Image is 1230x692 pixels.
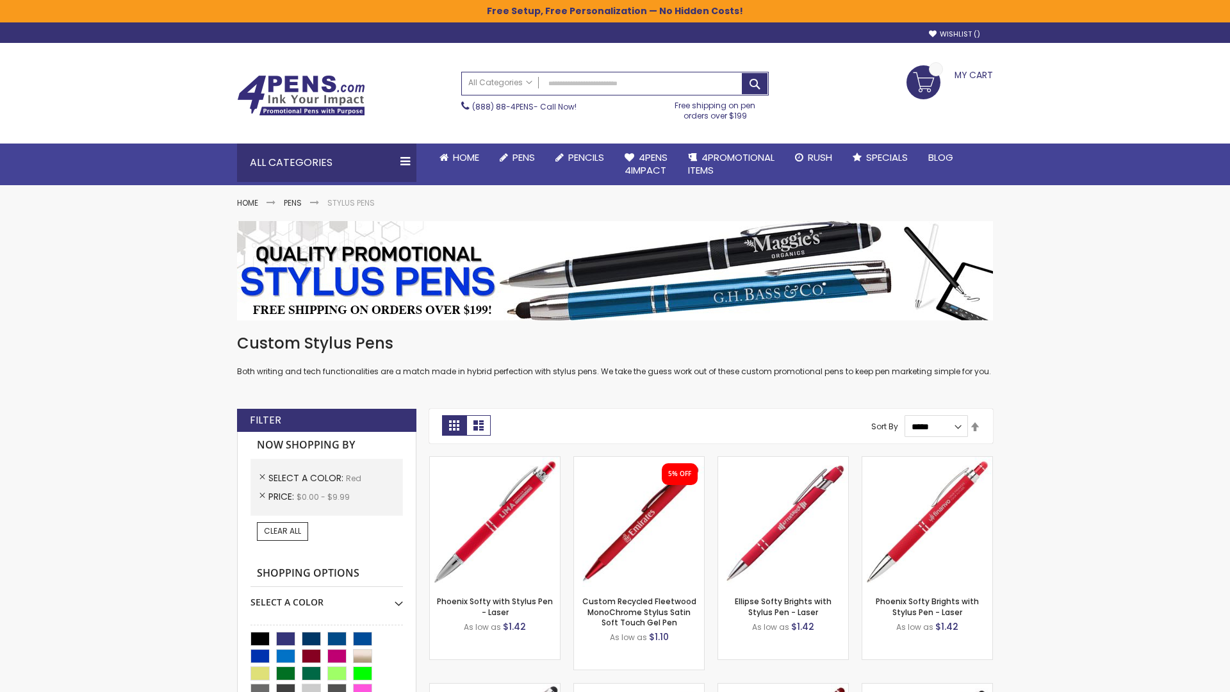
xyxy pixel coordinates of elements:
[512,151,535,164] span: Pens
[610,632,647,643] span: As low as
[237,144,416,182] div: All Categories
[250,432,403,459] strong: Now Shopping by
[862,456,992,467] a: Phoenix Softy Brights with Stylus Pen - Laser-Red
[866,151,908,164] span: Specials
[568,151,604,164] span: Pencils
[237,75,365,116] img: 4Pens Custom Pens and Promotional Products
[718,457,848,587] img: Ellipse Softy Brights with Stylus Pen - Laser-Red
[614,144,678,185] a: 4Pens4impact
[678,144,785,185] a: 4PROMOTIONALITEMS
[649,630,669,643] span: $1.10
[250,587,403,609] div: Select A Color
[264,525,301,536] span: Clear All
[735,596,832,617] a: Ellipse Softy Brights with Stylus Pen - Laser
[257,522,308,540] a: Clear All
[574,457,704,587] img: Custom Recycled Fleetwood MonoChrome Stylus Satin Soft Touch Gel Pen-Red
[268,490,297,503] span: Price
[468,78,532,88] span: All Categories
[250,413,281,427] strong: Filter
[928,151,953,164] span: Blog
[929,29,980,39] a: Wishlist
[718,456,848,467] a: Ellipse Softy Brights with Stylus Pen - Laser-Red
[752,622,789,632] span: As low as
[462,72,539,94] a: All Categories
[503,620,526,633] span: $1.42
[453,151,479,164] span: Home
[429,144,489,172] a: Home
[442,415,466,436] strong: Grid
[284,197,302,208] a: Pens
[545,144,614,172] a: Pencils
[237,333,993,354] h1: Custom Stylus Pens
[808,151,832,164] span: Rush
[871,421,898,432] label: Sort By
[662,95,769,121] div: Free shipping on pen orders over $199
[842,144,918,172] a: Specials
[896,622,933,632] span: As low as
[862,457,992,587] img: Phoenix Softy Brights with Stylus Pen - Laser-Red
[935,620,958,633] span: $1.42
[430,457,560,587] img: Phoenix Softy with Stylus Pen - Laser-Red
[464,622,501,632] span: As low as
[297,491,350,502] span: $0.00 - $9.99
[346,473,361,484] span: Red
[430,456,560,467] a: Phoenix Softy with Stylus Pen - Laser-Red
[237,221,993,320] img: Stylus Pens
[785,144,842,172] a: Rush
[472,101,577,112] span: - Call Now!
[791,620,814,633] span: $1.42
[327,197,375,208] strong: Stylus Pens
[250,560,403,588] strong: Shopping Options
[268,472,346,484] span: Select A Color
[237,333,993,377] div: Both writing and tech functionalities are a match made in hybrid perfection with stylus pens. We ...
[472,101,534,112] a: (888) 88-4PENS
[688,151,775,177] span: 4PROMOTIONAL ITEMS
[574,456,704,467] a: Custom Recycled Fleetwood MonoChrome Stylus Satin Soft Touch Gel Pen-Red
[625,151,668,177] span: 4Pens 4impact
[918,144,963,172] a: Blog
[876,596,979,617] a: Phoenix Softy Brights with Stylus Pen - Laser
[582,596,696,627] a: Custom Recycled Fleetwood MonoChrome Stylus Satin Soft Touch Gel Pen
[237,197,258,208] a: Home
[437,596,553,617] a: Phoenix Softy with Stylus Pen - Laser
[668,470,691,479] div: 5% OFF
[489,144,545,172] a: Pens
